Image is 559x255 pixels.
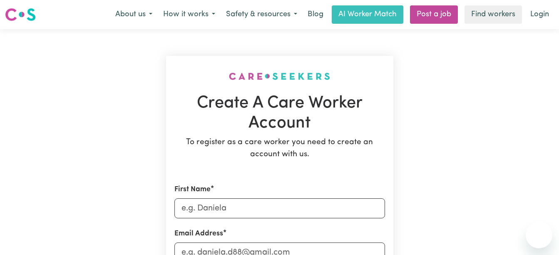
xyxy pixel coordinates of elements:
[525,5,554,24] a: Login
[174,137,385,161] p: To register as a care worker you need to create an account with us.
[174,93,385,133] h1: Create A Care Worker Account
[332,5,403,24] a: AI Worker Match
[303,5,328,24] a: Blog
[5,7,36,22] img: Careseekers logo
[5,5,36,24] a: Careseekers logo
[410,5,458,24] a: Post a job
[158,6,221,23] button: How it works
[526,222,552,248] iframe: Button to launch messaging window
[174,228,223,239] label: Email Address
[110,6,158,23] button: About us
[465,5,522,24] a: Find workers
[174,198,385,218] input: e.g. Daniela
[221,6,303,23] button: Safety & resources
[174,184,211,195] label: First Name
